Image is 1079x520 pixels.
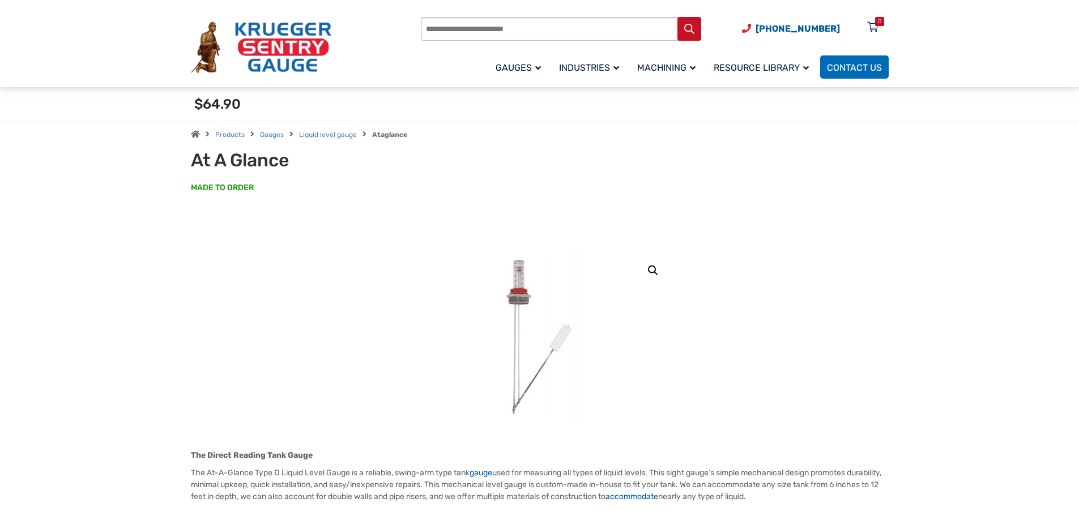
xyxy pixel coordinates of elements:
span: Industries [559,62,619,73]
span: Resource Library [714,62,809,73]
span: $64.90 [194,96,241,112]
p: The At-A-Glance Type D Liquid Level Gauge is a reliable, swing-arm type tank used for measuring a... [191,467,889,502]
span: Gauges [496,62,541,73]
a: View full-screen image gallery [643,260,663,281]
a: Products [215,131,245,139]
span: MADE TO ORDER [191,182,254,194]
a: Liquid level gauge [299,131,357,139]
span: Machining [637,62,696,73]
a: Contact Us [820,55,889,79]
img: Krueger Sentry Gauge [191,22,331,74]
a: Phone Number (920) 434-8860 [742,22,840,36]
a: Resource Library [707,54,820,80]
strong: Ataglance [372,131,407,139]
a: Gauges [489,54,552,80]
a: accommodate [605,492,658,501]
strong: The Direct Reading Tank Gauge [191,450,313,460]
a: gauge [470,468,492,478]
img: At A Glance [471,251,607,421]
a: Machining [630,54,707,80]
span: [PHONE_NUMBER] [756,23,840,34]
h1: At A Glance [191,149,470,171]
a: Industries [552,54,630,80]
div: 0 [878,17,881,26]
a: Gauges [260,131,284,139]
span: Contact Us [827,62,882,73]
